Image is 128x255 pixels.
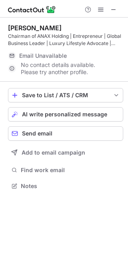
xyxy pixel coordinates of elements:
span: Notes [21,182,120,190]
span: Send email [22,130,52,137]
div: Save to List / ATS / CRM [22,92,109,98]
button: Add to email campaign [8,145,123,160]
span: Find work email [21,167,120,174]
button: save-profile-one-click [8,88,123,102]
button: Notes [8,180,123,192]
button: Find work email [8,165,123,176]
div: No contact details available. Please try another profile. [8,62,123,75]
span: Add to email campaign [22,149,85,156]
span: AI write personalized message [22,111,107,118]
img: ContactOut v5.3.10 [8,5,56,14]
button: AI write personalized message [8,107,123,122]
button: Send email [8,126,123,141]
